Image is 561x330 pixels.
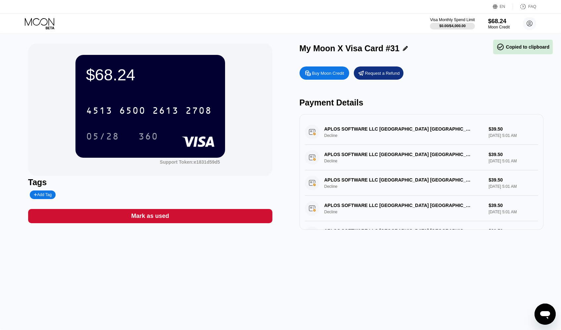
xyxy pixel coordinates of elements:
[535,304,556,325] iframe: Button to launch messaging window
[488,25,510,29] div: Moon Credit
[86,106,113,117] div: 4513
[430,18,475,22] div: Visa Monthly Spend Limit
[30,190,56,199] div: Add Tag
[133,128,163,144] div: 360
[300,66,349,80] div: Buy Moon Credit
[28,178,272,187] div: Tags
[488,18,510,25] div: $68.24
[86,65,214,84] div: $68.24
[86,132,119,143] div: 05/28
[513,3,536,10] div: FAQ
[300,44,399,53] div: My Moon X Visa Card #31
[430,18,475,29] div: Visa Monthly Spend Limit$0.00/$4,000.00
[152,106,179,117] div: 2613
[488,18,510,29] div: $68.24Moon Credit
[138,132,158,143] div: 360
[160,159,220,165] div: Support Token: e1831d59d5
[496,43,504,51] span: 
[300,98,544,107] div: Payment Details
[28,209,272,223] div: Mark as used
[131,212,169,220] div: Mark as used
[119,106,146,117] div: 6500
[365,70,400,76] div: Request a Refund
[439,24,466,28] div: $0.00 / $4,000.00
[528,4,536,9] div: FAQ
[496,43,549,51] div: Copied to clipboard
[493,3,513,10] div: EN
[312,70,344,76] div: Buy Moon Credit
[82,102,216,119] div: 4513650026132708
[185,106,212,117] div: 2708
[34,192,52,197] div: Add Tag
[500,4,505,9] div: EN
[81,128,124,144] div: 05/28
[354,66,403,80] div: Request a Refund
[160,159,220,165] div: Support Token:e1831d59d5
